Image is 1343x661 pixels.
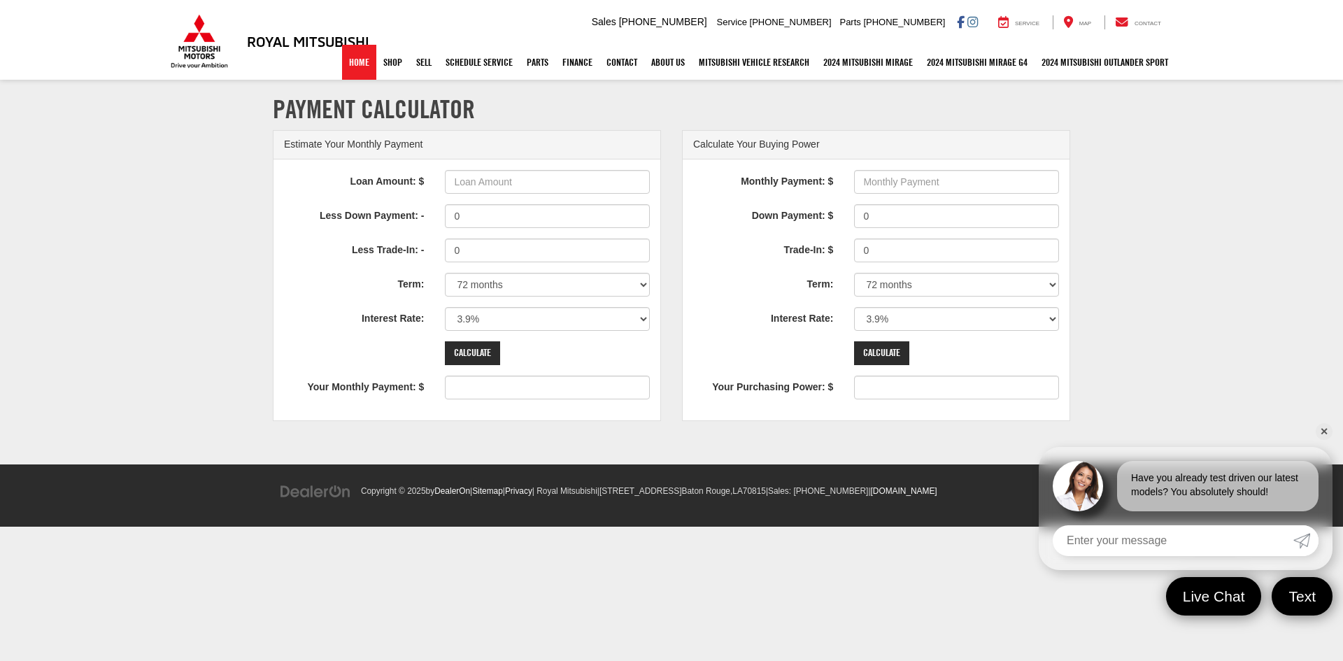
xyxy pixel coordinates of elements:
[683,204,844,223] label: Down Payment: $
[280,484,351,499] img: DealerOn
[1135,20,1161,27] span: Contact
[1053,525,1293,556] input: Enter your message
[472,486,503,496] a: Sitemap
[619,16,707,27] span: [PHONE_NUMBER]
[597,486,766,496] span: |
[273,273,434,292] label: Term:
[920,45,1035,80] a: 2024 Mitsubishi Mirage G4
[816,45,920,80] a: 2024 Mitsubishi Mirage
[682,486,733,496] span: Baton Rouge,
[854,204,1059,228] input: Down Payment
[273,131,660,159] div: Estimate Your Monthly Payment
[854,170,1059,194] input: Monthly Payment
[1293,525,1319,556] a: Submit
[683,170,844,189] label: Monthly Payment: $
[683,131,1070,159] div: Calculate Your Buying Power
[273,239,434,257] label: Less Trade-In: -
[732,486,743,496] span: LA
[1272,577,1333,616] a: Text
[503,486,532,496] span: |
[683,239,844,257] label: Trade-In: $
[520,45,555,80] a: Parts: Opens in a new tab
[766,486,869,496] span: |
[445,170,650,194] input: Loan Amount
[644,45,692,80] a: About Us
[1053,15,1102,29] a: Map
[1015,20,1039,27] span: Service
[683,307,844,326] label: Interest Rate:
[1079,20,1091,27] span: Map
[692,45,816,80] a: Mitsubishi Vehicle Research
[273,376,434,395] label: Your Monthly Payment: $
[426,486,470,496] span: by
[957,16,965,27] a: Facebook: Click to visit our Facebook page
[1166,577,1262,616] a: Live Chat
[439,45,520,80] a: Schedule Service: Opens in a new tab
[532,486,597,496] span: | Royal Mitsubishi
[717,17,747,27] span: Service
[768,486,791,496] span: Sales:
[273,170,434,189] label: Loan Amount: $
[247,34,369,49] h3: Royal Mitsubishi
[555,45,599,80] a: Finance
[342,45,376,80] a: Home
[273,95,1070,123] h1: Payment Calculator
[1053,461,1103,511] img: Agent profile photo
[683,376,844,395] label: Your Purchasing Power: $
[750,17,832,27] span: [PHONE_NUMBER]
[871,486,937,496] a: [DOMAIN_NAME]
[1176,587,1252,606] span: Live Chat
[599,486,682,496] span: [STREET_ADDRESS]
[445,341,500,365] input: Calculate
[868,486,937,496] span: |
[1281,587,1323,606] span: Text
[273,204,434,223] label: Less Down Payment: -
[863,17,945,27] span: [PHONE_NUMBER]
[1104,15,1172,29] a: Contact
[168,14,231,69] img: Mitsubishi
[854,341,909,365] input: Calculate
[470,486,503,496] span: |
[505,486,532,496] a: Privacy
[376,45,409,80] a: Shop
[592,16,616,27] span: Sales
[599,45,644,80] a: Contact
[273,307,434,326] label: Interest Rate:
[988,15,1050,29] a: Service
[1117,461,1319,511] div: Have you already test driven our latest models? You absolutely should!
[434,486,470,496] a: DealerOn Home Page
[793,486,868,496] span: [PHONE_NUMBER]
[683,273,844,292] label: Term:
[839,17,860,27] span: Parts
[743,486,766,496] span: 70815
[967,16,978,27] a: Instagram: Click to visit our Instagram page
[1035,45,1175,80] a: 2024 Mitsubishi Outlander SPORT
[280,485,351,496] a: DealerOn
[409,45,439,80] a: Sell
[361,486,426,496] span: Copyright © 2025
